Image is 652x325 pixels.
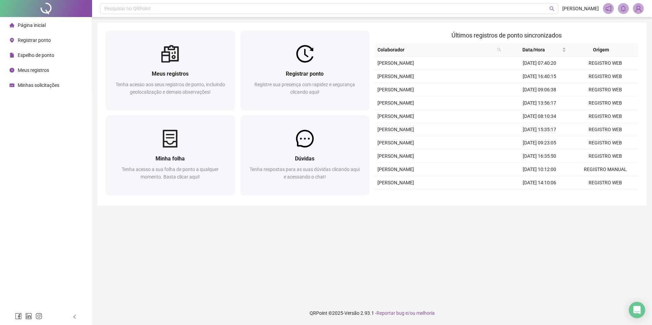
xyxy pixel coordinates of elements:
span: notification [605,5,611,12]
span: search [497,48,501,52]
img: 90665 [633,3,643,14]
th: Origem [569,43,634,57]
span: Data/Hora [507,46,561,53]
span: [PERSON_NAME] [377,87,414,92]
span: Dúvidas [295,155,314,162]
td: REGISTRO WEB [573,83,638,96]
span: Últimos registros de ponto sincronizados [451,32,562,39]
td: REGISTRO WEB [573,123,638,136]
span: Minhas solicitações [18,82,59,88]
td: REGISTRO MANUAL [573,163,638,176]
footer: QRPoint © 2025 - 2.93.1 - [92,301,652,325]
span: [PERSON_NAME] [377,140,414,145]
td: [DATE] 09:06:38 [507,83,573,96]
span: Registrar ponto [286,71,324,77]
td: REGISTRO WEB [573,150,638,163]
span: [PERSON_NAME] [377,60,414,66]
td: REGISTRO WEB [573,110,638,123]
td: [DATE] 08:10:34 [507,110,573,123]
span: Tenha respostas para as suas dúvidas clicando aqui e acessando o chat! [250,167,360,180]
span: [PERSON_NAME] [377,180,414,185]
td: [DATE] 10:12:00 [507,163,573,176]
td: [DATE] 09:23:05 [507,136,573,150]
span: [PERSON_NAME] [377,113,414,119]
td: [DATE] 16:35:50 [507,150,573,163]
span: left [72,314,77,319]
span: home [10,23,14,28]
td: REGISTRO WEB [573,96,638,110]
span: [PERSON_NAME] [377,74,414,79]
td: REGISTRO WEB [573,136,638,150]
span: linkedin [25,313,32,320]
th: Data/Hora [504,43,569,57]
td: [DATE] 15:35:17 [507,123,573,136]
td: [DATE] 13:56:17 [507,96,573,110]
span: [PERSON_NAME] [377,153,414,159]
span: Minha folha [155,155,185,162]
span: instagram [35,313,42,320]
span: Registrar ponto [18,37,51,43]
span: Versão [344,310,359,316]
span: Página inicial [18,22,46,28]
span: [PERSON_NAME] [562,5,599,12]
td: [DATE] 16:40:15 [507,70,573,83]
td: [DATE] 07:34:29 [507,189,573,203]
span: [PERSON_NAME] [377,100,414,106]
td: REGISTRO WEB [573,70,638,83]
span: Tenha acesso a sua folha de ponto a qualquer momento. Basta clicar aqui! [122,167,219,180]
span: environment [10,38,14,43]
a: Minha folhaTenha acesso a sua folha de ponto a qualquer momento. Basta clicar aqui! [106,115,235,195]
span: [PERSON_NAME] [377,167,414,172]
span: Registre sua presença com rapidez e segurança clicando aqui! [254,82,355,95]
span: clock-circle [10,68,14,73]
a: DúvidasTenha respostas para as suas dúvidas clicando aqui e acessando o chat! [240,115,370,195]
span: facebook [15,313,22,320]
span: Tenha acesso aos seus registros de ponto, incluindo geolocalização e demais observações! [116,82,225,95]
span: search [549,6,554,11]
td: REGISTRO WEB [573,176,638,189]
span: Meus registros [18,67,49,73]
span: search [496,45,503,55]
td: [DATE] 14:10:06 [507,176,573,189]
td: [DATE] 07:40:20 [507,57,573,70]
a: Meus registrosTenha acesso aos seus registros de ponto, incluindo geolocalização e demais observa... [106,31,235,110]
span: schedule [10,83,14,88]
span: bell [620,5,626,12]
td: REGISTRO WEB [573,57,638,70]
span: Meus registros [152,71,189,77]
span: Espelho de ponto [18,52,54,58]
span: Reportar bug e/ou melhoria [376,310,435,316]
div: Open Intercom Messenger [629,302,645,318]
span: Colaborador [377,46,494,53]
a: Registrar pontoRegistre sua presença com rapidez e segurança clicando aqui! [240,31,370,110]
td: REGISTRO WEB [573,189,638,203]
span: file [10,53,14,58]
span: [PERSON_NAME] [377,127,414,132]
